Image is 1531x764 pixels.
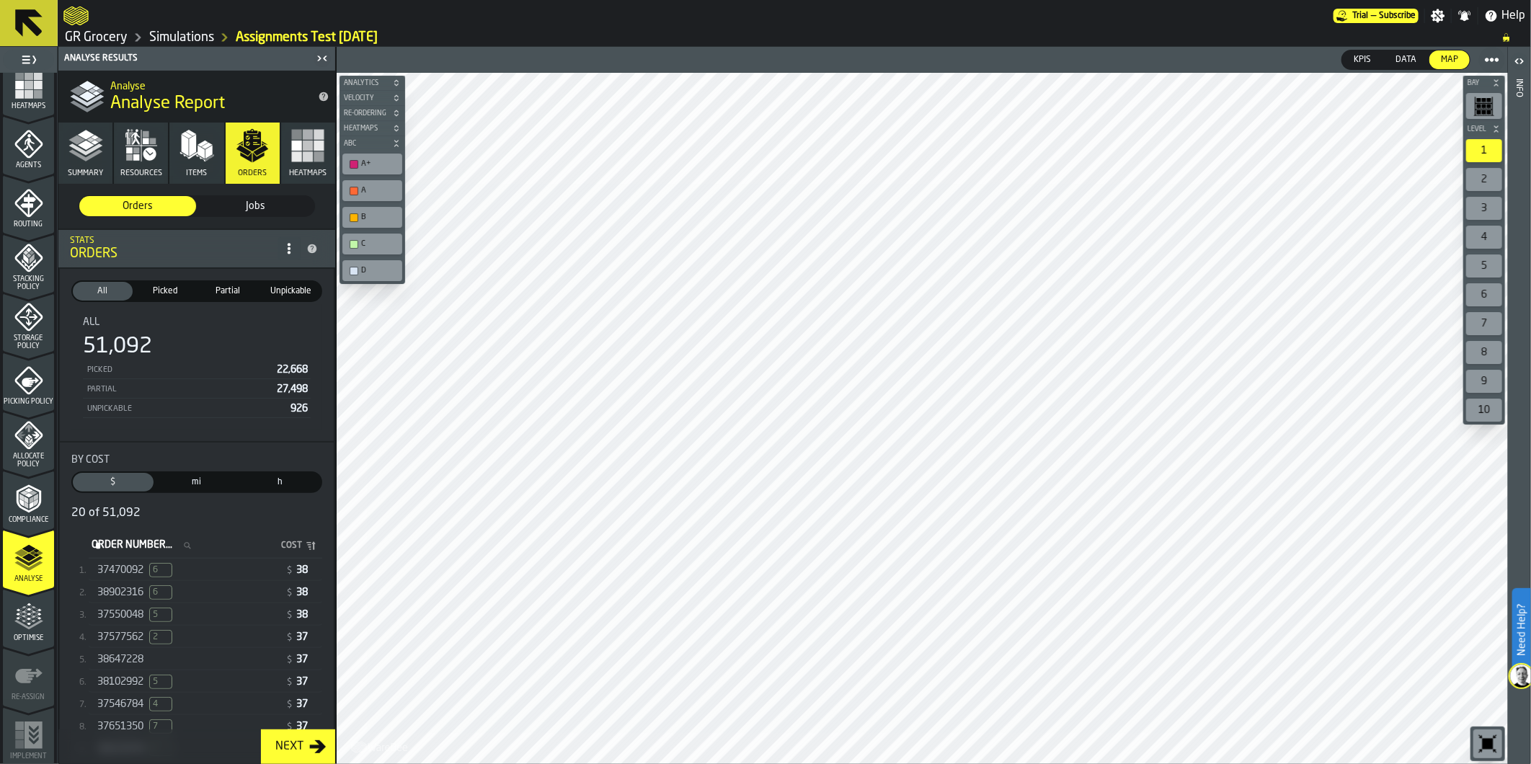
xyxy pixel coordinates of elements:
a: link-to-/wh/i/e451d98b-95f6-4604-91ff-c80219f9c36d [65,30,128,45]
div: StatList-item-Partial [83,379,311,399]
div: StatList-item-[object Object] [89,648,322,670]
div: button-toolbar-undefined [1463,309,1505,338]
span: 38 [296,587,311,598]
span: Optimise [3,634,54,642]
div: button-toolbar-undefined [1463,396,1505,425]
span: 37 [296,699,311,709]
div: button-toolbar-undefined [1463,280,1505,309]
span: 38647228 [97,654,143,665]
div: D [345,263,399,278]
button: button- [340,136,405,151]
span: 37 [296,721,311,732]
div: A+ [345,156,399,172]
span: 27,498 [277,384,308,394]
span: Unpickable Lines [149,563,172,577]
div: button-toolbar-undefined [1463,223,1505,252]
div: Menu Subscription [1333,9,1419,23]
span: Subscribe [1379,11,1416,21]
span: $ [287,655,292,665]
div: title-Analyse Report [58,71,335,123]
span: Velocity [341,94,389,102]
button: button- [340,76,405,90]
span: label [92,539,172,551]
span: $ [287,722,292,732]
div: thumb [156,473,237,492]
label: button-switch-multi-Orders [79,195,197,217]
div: A [345,183,399,198]
span: Analytics [341,79,389,87]
li: menu Routing [3,175,54,233]
div: B [361,213,398,222]
div: Title [83,316,311,328]
div: Orders [70,246,278,262]
span: 37651350 [97,721,143,732]
span: 37470092 [97,564,143,576]
span: Resources [120,169,162,178]
span: $ [287,678,292,688]
label: button-toggle-Notifications [1452,9,1478,23]
label: button-switch-multi-Distance [155,471,239,493]
span: Compliance [3,516,54,524]
span: Unpickable Lines [149,608,172,622]
div: 51,092 [83,334,152,360]
div: button-toolbar-undefined [340,177,405,204]
span: Picking Policy [3,398,54,406]
span: 37546784 [97,698,143,710]
span: Unpickable Lines [149,585,172,600]
div: Partial [86,385,271,394]
div: C [345,236,399,252]
label: button-switch-multi-Jobs [197,195,315,217]
span: Help [1501,7,1525,25]
span: — [1371,11,1376,21]
span: Map [1435,53,1464,66]
label: button-toggle-Settings [1425,9,1451,23]
div: Analyse Results [61,53,312,63]
span: All [83,316,99,328]
div: StatList-item-[object Object] [89,581,322,603]
nav: Breadcrumb [63,29,1525,46]
span: 37 [296,632,311,642]
div: thumb [198,282,258,301]
div: thumb [1342,50,1383,69]
span: Storage Policy [3,334,54,350]
span: Unpickable Lines [149,675,172,689]
div: 3 [1466,197,1502,220]
span: 38 [296,610,311,620]
span: 37550048 [97,609,143,621]
div: 1 [1466,139,1502,162]
label: Need Help? [1514,590,1530,670]
span: 38 [296,565,311,575]
span: Unpickable [264,285,318,298]
span: 926 [290,404,308,414]
label: button-switch-multi-Time [239,471,322,493]
div: Title [71,454,322,466]
span: $ [287,633,292,643]
label: button-switch-multi-Partial (27,498) [197,280,259,302]
li: menu Compliance [3,471,54,528]
div: 7 [1466,312,1502,335]
a: link-to-/wh/i/e451d98b-95f6-4604-91ff-c80219f9c36d/pricing/ [1333,9,1419,23]
label: button-switch-multi-Picked (22,668) [134,280,197,302]
span: $ [76,476,151,489]
span: Partial [201,285,255,298]
button: button- [340,106,405,120]
li: menu Agents [3,116,54,174]
span: Stacking Policy [3,275,54,291]
input: label [89,536,203,555]
div: button-toolbar-undefined [1463,90,1505,122]
div: thumb [73,282,133,301]
span: 22,668 [277,365,308,375]
div: 2 [1466,168,1502,191]
span: $ [287,610,292,621]
div: thumb [79,196,196,216]
div: StatList-item-[object Object] [89,626,322,648]
label: button-toggle-Help [1478,7,1531,25]
div: thumb [198,196,314,216]
span: Heatmaps [341,125,389,133]
div: button-toolbar-undefined [340,257,405,284]
span: 37577562 [97,631,143,643]
span: $ [287,588,292,598]
span: $ [287,700,292,710]
button: button- [340,121,405,136]
span: Picked [138,285,192,298]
